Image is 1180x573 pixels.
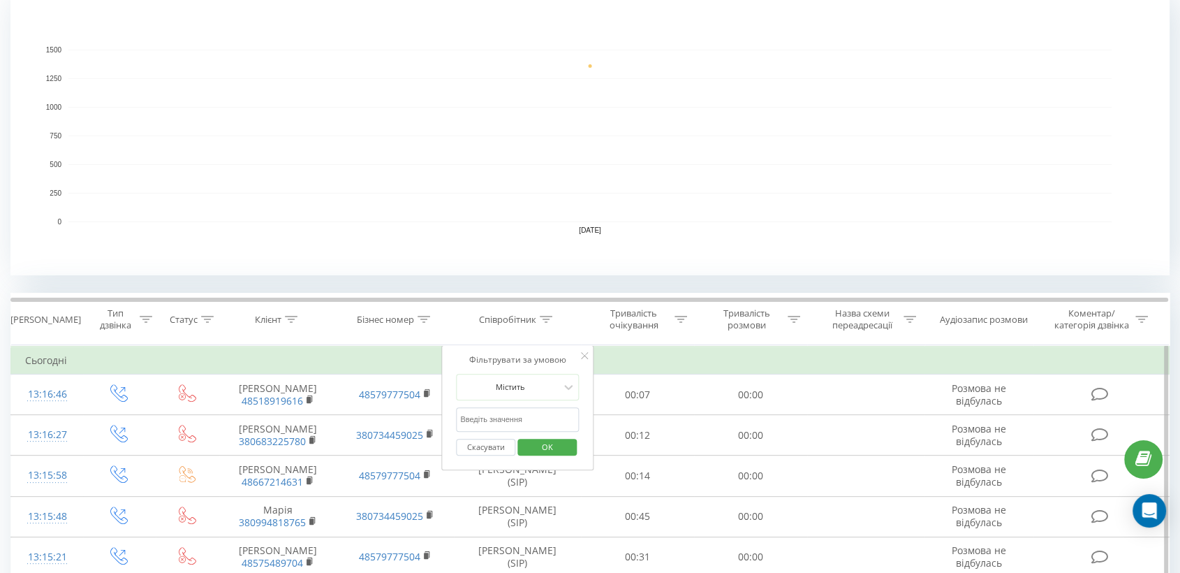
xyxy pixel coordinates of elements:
div: 13:15:48 [25,503,69,530]
text: 1250 [46,75,62,82]
td: [PERSON_NAME] [219,456,337,496]
button: Скасувати [456,439,515,456]
td: [PERSON_NAME] [219,415,337,456]
div: Тривалість очікування [596,307,671,331]
td: 00:00 [694,496,807,537]
td: Сьогодні [11,347,1170,375]
div: 13:15:58 [25,462,69,489]
a: 380683225780 [239,435,306,448]
a: 380734459025 [356,428,423,442]
a: 48518919616 [242,394,303,407]
text: 1500 [46,46,62,54]
div: Статус [170,314,198,326]
a: 48579777504 [359,550,420,563]
span: Розмова не відбулась [952,503,1006,529]
div: 13:16:46 [25,381,69,408]
text: 1000 [46,103,62,111]
div: 13:15:21 [25,544,69,571]
div: Співробітник [479,314,536,326]
a: 48667214631 [242,475,303,488]
td: [PERSON_NAME] [219,375,337,415]
text: 250 [50,189,61,197]
div: Клієнт [255,314,281,326]
span: Розмова не відбулась [952,422,1006,448]
span: Розмова не відбулась [952,544,1006,570]
div: Бізнес номер [357,314,414,326]
span: Розмова не відбулась [952,463,1006,488]
div: Фільтрувати за умовою [456,353,579,367]
text: [DATE] [579,226,601,234]
td: 00:00 [694,375,807,415]
td: 00:00 [694,456,807,496]
div: [PERSON_NAME] [10,314,81,326]
a: 48575489704 [242,556,303,570]
td: 00:14 [581,456,694,496]
a: 48579777504 [359,388,420,401]
div: Open Intercom Messenger [1133,494,1166,528]
input: Введіть значення [456,407,579,432]
a: 380734459025 [356,509,423,523]
td: 00:45 [581,496,694,537]
span: Розмова не відбулась [952,382,1006,407]
span: OK [528,436,567,458]
td: 00:00 [694,415,807,456]
td: [PERSON_NAME] (SIP) [454,456,580,496]
div: Аудіозапис розмови [940,314,1028,326]
td: 00:07 [581,375,694,415]
td: 00:12 [581,415,694,456]
text: 750 [50,132,61,140]
a: 380994818765 [239,516,306,529]
div: Коментар/категорія дзвінка [1050,307,1132,331]
div: Тип дзвінка [96,307,136,331]
div: Тривалість розмови [709,307,784,331]
button: OK [517,439,577,456]
text: 0 [57,218,61,226]
text: 500 [50,161,61,168]
div: 13:16:27 [25,421,69,449]
td: [PERSON_NAME] (SIP) [454,496,580,537]
td: Марія [219,496,337,537]
div: Назва схеми переадресації [825,307,900,331]
a: 48579777504 [359,469,420,482]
